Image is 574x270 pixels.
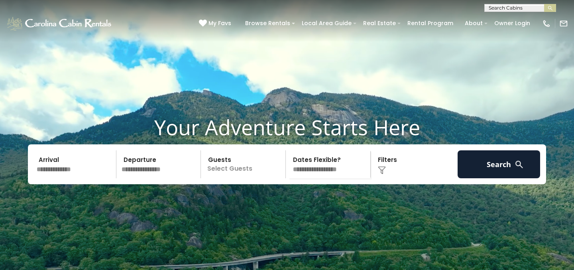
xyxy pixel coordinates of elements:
span: My Favs [208,19,231,28]
img: phone-regular-white.png [542,19,551,28]
h1: Your Adventure Starts Here [6,115,568,140]
img: White-1-1-2.png [6,16,114,32]
img: mail-regular-white.png [559,19,568,28]
a: Rental Program [403,17,457,30]
a: Browse Rentals [241,17,294,30]
a: Owner Login [490,17,534,30]
button: Search [458,150,540,178]
a: About [461,17,487,30]
img: filter--v1.png [378,166,386,174]
a: My Favs [199,19,233,28]
a: Real Estate [359,17,400,30]
img: search-regular-white.png [514,160,524,169]
p: Select Guests [203,150,285,178]
a: Local Area Guide [298,17,356,30]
